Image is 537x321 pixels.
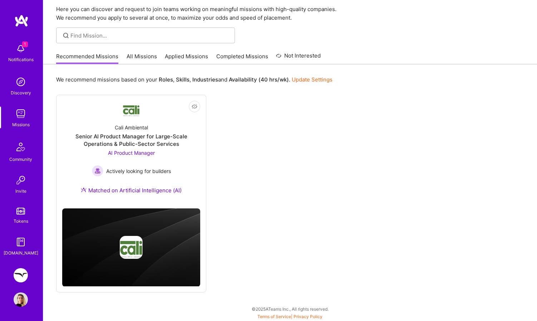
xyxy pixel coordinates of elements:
a: Privacy Policy [294,314,322,319]
b: Skills [176,76,189,83]
img: teamwork [14,107,28,121]
p: Here you can discover and request to join teams working on meaningful missions with high-quality ... [56,5,524,22]
input: Find Mission... [70,32,230,39]
i: icon SearchGrey [62,31,70,40]
b: Availability (40 hrs/wk) [229,76,289,83]
div: [DOMAIN_NAME] [4,249,38,257]
div: © 2025 ATeams Inc., All rights reserved. [43,300,537,318]
img: Community [12,138,29,155]
div: Invite [15,187,26,195]
img: logo [14,14,29,27]
img: bell [14,41,28,56]
span: AI Product Manager [108,150,155,156]
a: Freed: Marketing Designer [12,268,30,282]
a: Update Settings [292,76,332,83]
p: We recommend missions based on your , , and . [56,76,332,83]
img: Company logo [120,236,143,259]
img: guide book [14,235,28,249]
img: tokens [16,208,25,214]
div: Matched on Artificial Intelligence (AI) [81,187,182,194]
div: Cali Ambiental [115,124,148,131]
span: Actively looking for builders [106,167,171,175]
a: Applied Missions [165,53,208,64]
img: cover [62,208,200,286]
div: Senior AI Product Manager for Large-Scale Operations & Public-Sector Services [62,133,200,148]
a: All Missions [127,53,157,64]
div: Notifications [8,56,34,63]
a: Recommended Missions [56,53,118,64]
div: Community [9,155,32,163]
b: Industries [192,76,218,83]
img: Ateam Purple Icon [81,187,87,193]
img: discovery [14,75,28,89]
a: Completed Missions [216,53,268,64]
img: Company Logo [123,102,140,117]
a: Not Interested [276,51,321,64]
a: Company LogoCali AmbientalSenior AI Product Manager for Large-Scale Operations & Public-Sector Se... [62,101,200,203]
i: icon EyeClosed [192,104,197,109]
img: Freed: Marketing Designer [14,268,28,282]
img: Invite [14,173,28,187]
span: 1 [22,41,28,47]
span: | [257,314,322,319]
div: Tokens [14,217,28,225]
a: User Avatar [12,292,30,307]
b: Roles [159,76,173,83]
div: Discovery [11,89,31,97]
a: Terms of Service [257,314,291,319]
div: Missions [12,121,30,128]
img: Actively looking for builders [92,165,103,177]
img: User Avatar [14,292,28,307]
